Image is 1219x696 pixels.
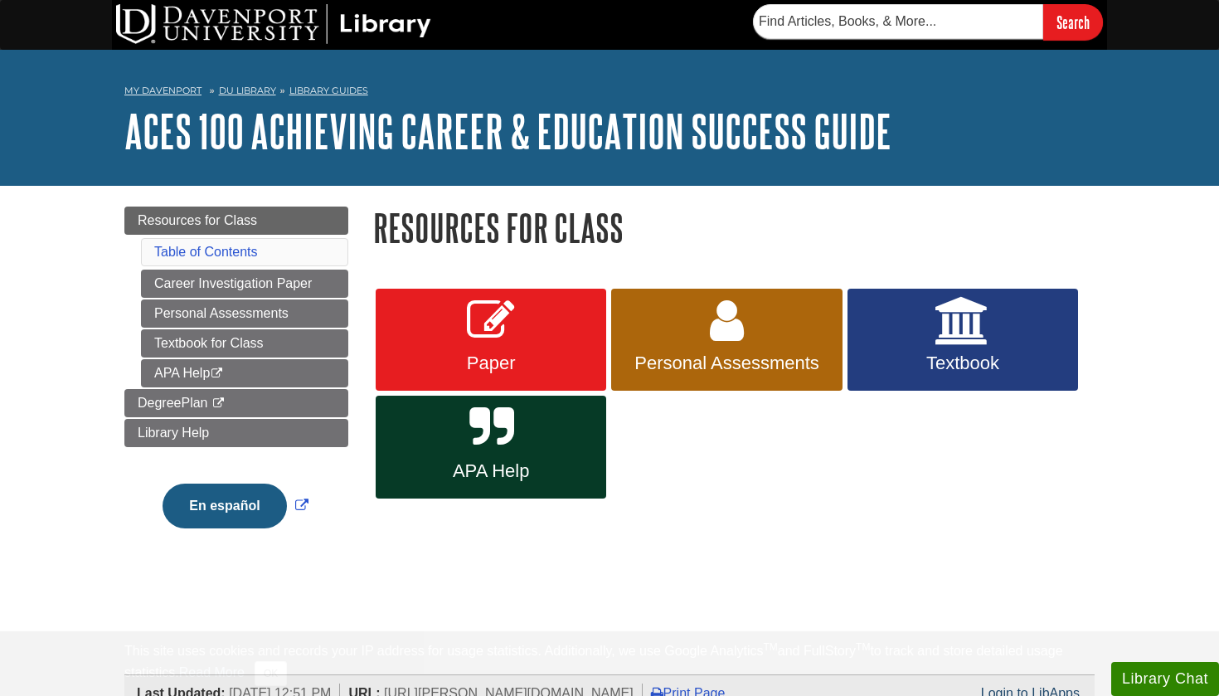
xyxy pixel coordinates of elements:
[255,661,287,686] button: Close
[141,270,348,298] a: Career Investigation Paper
[624,353,829,374] span: Personal Assessments
[753,4,1103,40] form: Searches DU Library's articles, books, and more
[211,398,226,409] i: This link opens in a new window
[124,419,348,447] a: Library Help
[124,80,1095,106] nav: breadcrumb
[179,665,245,679] a: Read More
[376,289,606,392] a: Paper
[856,641,870,653] sup: TM
[124,105,891,157] a: ACES 100 Achieving Career & Education Success Guide
[388,460,594,482] span: APA Help
[138,213,257,227] span: Resources for Class
[154,245,258,259] a: Table of Contents
[141,299,348,328] a: Personal Assessments
[1111,662,1219,696] button: Library Chat
[138,426,209,440] span: Library Help
[141,359,348,387] a: APA Help
[141,329,348,358] a: Textbook for Class
[373,207,1095,249] h1: Resources for Class
[124,207,348,557] div: Guide Page Menu
[124,389,348,417] a: DegreePlan
[210,368,224,379] i: This link opens in a new window
[847,289,1078,392] a: Textbook
[124,641,1095,686] div: This site uses cookies and records your IP address for usage statistics. Additionally, we use Goo...
[860,353,1066,374] span: Textbook
[388,353,594,374] span: Paper
[289,85,368,96] a: Library Guides
[376,396,606,499] a: APA Help
[158,499,312,513] a: Link opens in new window
[763,641,777,653] sup: TM
[753,4,1043,39] input: Find Articles, Books, & More...
[124,207,348,235] a: Resources for Class
[219,85,276,96] a: DU Library
[163,484,286,528] button: En español
[611,289,842,392] a: Personal Assessments
[1043,4,1103,40] input: Search
[138,396,208,410] span: DegreePlan
[124,84,202,98] a: My Davenport
[116,4,431,44] img: DU Library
